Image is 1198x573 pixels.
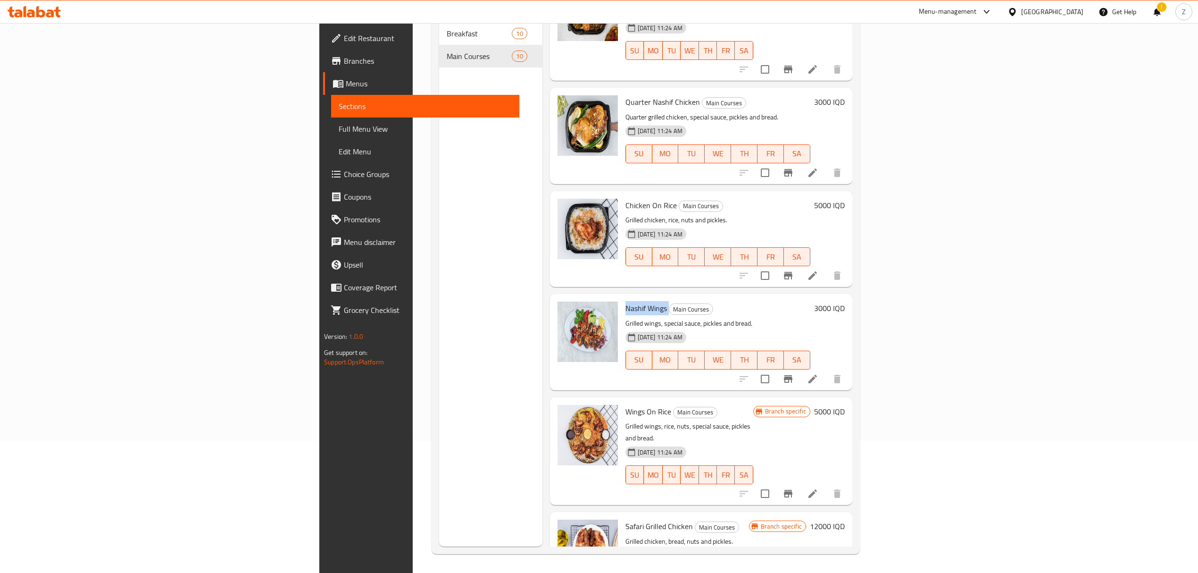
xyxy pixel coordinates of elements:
[644,465,663,484] button: MO
[755,266,775,286] span: Select to update
[755,59,775,79] span: Select to update
[625,198,677,212] span: Chicken On Rice
[634,24,686,33] span: [DATE] 11:24 AM
[512,28,527,39] div: items
[682,250,701,264] span: TU
[663,41,681,60] button: TU
[625,318,810,329] p: Grilled wings, special sauce, pickles and bread.
[761,353,780,367] span: FR
[784,351,810,370] button: SA
[625,214,810,226] p: Grilled chicken, rice, nuts and pickles.
[708,147,727,160] span: WE
[634,448,686,457] span: [DATE] 11:24 AM
[557,302,618,362] img: Nashif Wings
[323,185,519,208] a: Coupons
[807,270,818,281] a: Edit menu item
[447,28,512,39] span: Breakfast
[557,405,618,465] img: Wings On Rice
[731,351,757,370] button: TH
[625,404,671,419] span: Wings On Rice
[705,144,731,163] button: WE
[323,299,519,321] a: Grocery Checklist
[755,369,775,389] span: Select to update
[705,247,731,266] button: WE
[788,147,807,160] span: SA
[784,247,810,266] button: SA
[739,44,749,58] span: SA
[807,488,818,499] a: Edit menu item
[344,33,512,44] span: Edit Restaurant
[644,41,663,60] button: MO
[788,250,807,264] span: SA
[630,468,640,482] span: SU
[826,161,849,184] button: delete
[331,140,519,163] a: Edit Menu
[1182,7,1186,17] span: Z
[346,78,512,89] span: Menus
[681,41,699,60] button: WE
[625,247,652,266] button: SU
[777,368,799,390] button: Branch-specific-item
[684,44,695,58] span: WE
[652,144,679,163] button: MO
[625,465,644,484] button: SU
[663,465,681,484] button: TU
[625,519,693,533] span: Safari Grilled Chicken
[652,247,679,266] button: MO
[323,27,519,50] a: Edit Restaurant
[678,247,705,266] button: TU
[447,51,512,62] span: Main Courses
[784,144,810,163] button: SA
[323,231,519,253] a: Menu disclaimer
[735,250,754,264] span: TH
[807,167,818,178] a: Edit menu item
[703,44,713,58] span: TH
[630,353,649,367] span: SU
[666,44,677,58] span: TU
[678,351,705,370] button: TU
[684,468,695,482] span: WE
[735,465,753,484] button: SA
[331,95,519,118] a: Sections
[625,536,749,548] p: Grilled chicken, bread, nuts and pickles.
[681,465,699,484] button: WE
[339,101,512,112] span: Sections
[702,97,746,109] div: Main Courses
[757,351,784,370] button: FR
[625,95,700,109] span: Quarter Nashif Chicken
[826,264,849,287] button: delete
[669,304,713,315] span: Main Courses
[702,98,746,109] span: Main Courses
[814,95,845,109] h6: 3000 IQD
[630,147,649,160] span: SU
[630,44,640,58] span: SU
[761,407,810,416] span: Branch specific
[324,330,347,343] span: Version:
[652,351,679,370] button: MO
[807,373,818,385] a: Edit menu item
[1021,7,1083,17] div: [GEOGRAPHIC_DATA]
[682,147,701,160] span: TU
[323,276,519,299] a: Coverage Report
[625,41,644,60] button: SU
[439,22,542,45] div: Breakfast10
[761,147,780,160] span: FR
[777,58,799,81] button: Branch-specific-item
[323,50,519,72] a: Branches
[739,468,749,482] span: SA
[323,208,519,231] a: Promotions
[331,118,519,140] a: Full Menu View
[919,6,977,17] div: Menu-management
[810,520,845,533] h6: 12000 IQD
[344,55,512,67] span: Branches
[703,468,713,482] span: TH
[777,264,799,287] button: Branch-specific-item
[648,44,659,58] span: MO
[673,407,717,418] div: Main Courses
[757,522,806,531] span: Branch specific
[695,522,739,533] div: Main Courses
[731,247,757,266] button: TH
[324,356,384,368] a: Support.OpsPlatform
[634,230,686,239] span: [DATE] 11:24 AM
